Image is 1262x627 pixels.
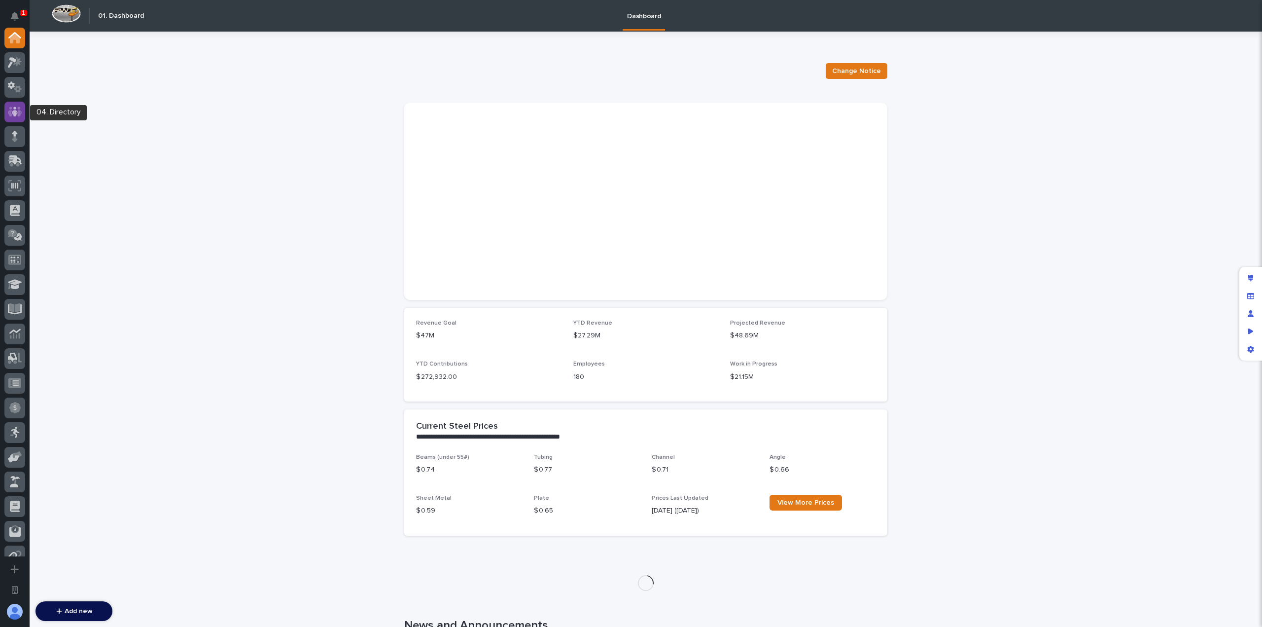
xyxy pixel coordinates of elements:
button: Add a new app... [4,559,25,580]
span: Change Notice [832,66,881,76]
p: $ 0.77 [534,465,640,475]
p: $27.29M [573,331,719,341]
button: Open workspace settings [4,580,25,600]
span: Work in Progress [730,361,777,367]
p: [DATE] ([DATE]) [652,506,758,516]
span: View More Prices [777,499,834,506]
h2: 01. Dashboard [98,12,144,20]
p: $21.15M [730,372,876,382]
p: $ 272,932.00 [416,372,561,382]
p: $ 0.71 [652,465,758,475]
span: YTD Revenue [573,320,612,326]
img: Workspace Logo [52,4,81,23]
button: Notifications [4,6,25,27]
p: $47M [416,331,561,341]
button: users-avatar [4,601,25,622]
div: App settings [1242,340,1260,358]
span: YTD Contributions [416,361,468,367]
span: Tubing [534,454,553,460]
span: Channel [652,454,675,460]
p: 1 [22,9,25,16]
p: $ 0.65 [534,506,640,516]
button: Change Notice [826,63,887,79]
p: $ 0.74 [416,465,522,475]
p: $48.69M [730,331,876,341]
div: Preview as [1242,323,1260,340]
p: $ 0.59 [416,506,522,516]
div: Notifications1 [12,12,25,28]
span: Angle [770,454,786,460]
p: $ 0.66 [770,465,876,475]
span: Employees [573,361,605,367]
span: Beams (under 55#) [416,454,469,460]
h2: Current Steel Prices [416,421,498,432]
span: Projected Revenue [730,320,785,326]
p: 180 [573,372,719,382]
div: Manage users [1242,305,1260,323]
span: Plate [534,495,549,501]
a: View More Prices [770,495,842,511]
div: Manage fields and data [1242,287,1260,305]
button: Add new [35,601,112,621]
span: Sheet Metal [416,495,452,501]
div: Edit layout [1242,269,1260,287]
span: Revenue Goal [416,320,456,326]
span: Prices Last Updated [652,495,708,501]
